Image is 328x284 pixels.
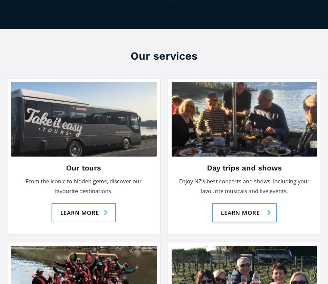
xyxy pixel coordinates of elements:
a: Learn more [212,203,277,222]
p: From the iconic to hidden gems, discover our favourite destinations. [18,177,150,196]
h4: Day trips and shows [178,163,311,173]
h3: Our services [7,49,321,63]
img: Take it Easy Happy customers enjoying trip [172,82,317,157]
p: Enjoy NZ’s best concerts and shows, including your favourite musicals and live events. [178,177,311,196]
a: Learn more [52,203,116,222]
h4: Our tours [18,163,150,173]
img: Take it Easy Tours coach on the road [11,82,157,157]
